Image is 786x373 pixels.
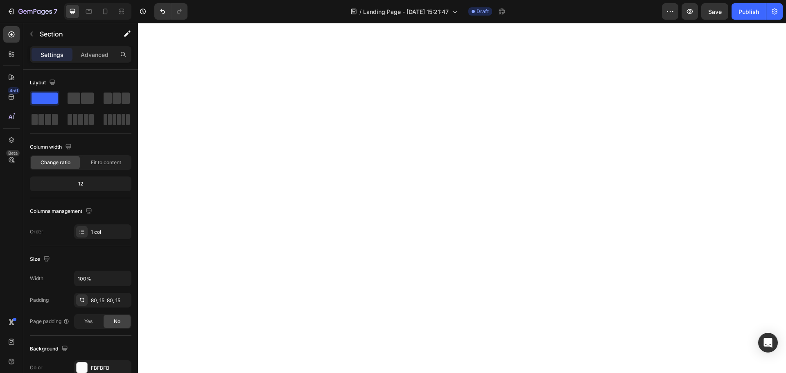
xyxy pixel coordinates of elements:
[701,3,728,20] button: Save
[30,206,94,217] div: Columns management
[30,344,70,355] div: Background
[154,3,187,20] div: Undo/Redo
[30,142,73,153] div: Column width
[30,364,43,371] div: Color
[81,50,108,59] p: Advanced
[30,254,52,265] div: Size
[41,50,63,59] p: Settings
[758,333,778,353] div: Open Intercom Messenger
[91,297,129,304] div: 80, 15, 80, 15
[477,8,489,15] span: Draft
[6,150,20,156] div: Beta
[32,178,130,190] div: 12
[3,3,61,20] button: 7
[41,159,70,166] span: Change ratio
[114,318,120,325] span: No
[739,7,759,16] div: Publish
[30,275,43,282] div: Width
[30,228,43,235] div: Order
[708,8,722,15] span: Save
[732,3,766,20] button: Publish
[54,7,57,16] p: 7
[8,87,20,94] div: 450
[84,318,93,325] span: Yes
[363,7,449,16] span: Landing Page - [DATE] 15:21:47
[30,318,70,325] div: Page padding
[91,364,129,372] div: FBFBFB
[30,296,49,304] div: Padding
[40,29,107,39] p: Section
[30,77,57,88] div: Layout
[138,23,786,373] iframe: Design area
[91,228,129,236] div: 1 col
[91,159,121,166] span: Fit to content
[359,7,361,16] span: /
[75,271,131,286] input: Auto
